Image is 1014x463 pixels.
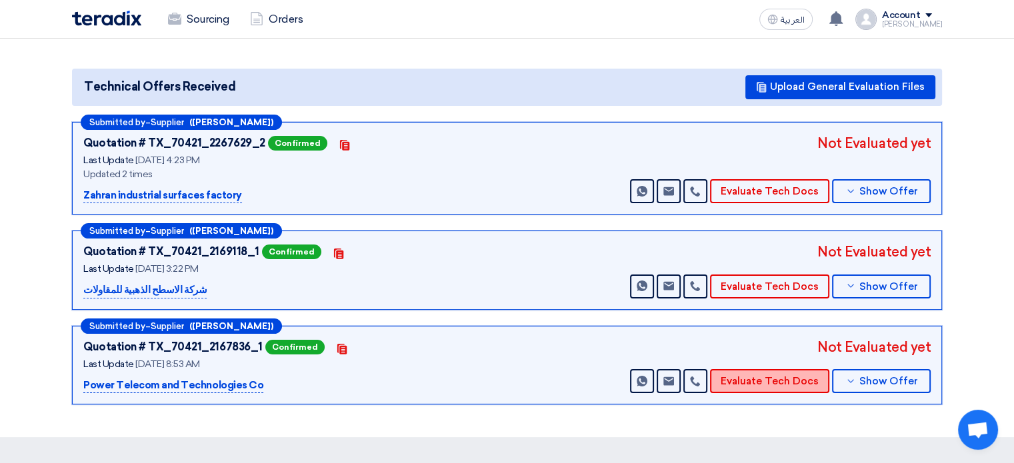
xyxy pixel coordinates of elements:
[268,136,327,151] span: Confirmed
[89,227,145,235] span: Submitted by
[83,244,259,260] div: Quotation # TX_70421_2169118_1
[710,179,829,203] button: Evaluate Tech Docs
[710,274,829,298] button: Evaluate Tech Docs
[832,179,931,203] button: Show Offer
[84,78,235,96] span: Technical Offers Received
[81,223,282,238] div: –
[81,115,282,130] div: –
[157,5,239,34] a: Sourcing
[83,282,207,298] p: شركة الاسطح الذهبية للمقاولات
[135,263,198,274] span: [DATE] 3:22 PM
[882,21,942,28] div: [PERSON_NAME]
[83,188,242,204] p: Zahran industrial surfaces factory
[265,340,325,354] span: Confirmed
[151,322,184,330] span: Supplier
[151,227,184,235] span: Supplier
[882,10,920,21] div: Account
[89,118,145,127] span: Submitted by
[859,376,918,386] span: Show Offer
[83,263,134,274] span: Last Update
[855,9,877,30] img: profile_test.png
[83,135,265,151] div: Quotation # TX_70421_2267629_2
[759,9,813,30] button: العربية
[83,358,134,370] span: Last Update
[189,227,273,235] b: ([PERSON_NAME])
[832,274,931,298] button: Show Offer
[262,244,321,259] span: Confirmed
[81,318,282,334] div: –
[745,75,935,99] button: Upload General Evaluation Files
[151,118,184,127] span: Supplier
[817,133,931,153] div: Not Evaluated yet
[83,167,417,181] div: Updated 2 times
[189,322,273,330] b: ([PERSON_NAME])
[189,118,273,127] b: ([PERSON_NAME])
[83,378,263,394] p: Power Telecom and Technologies Co
[817,242,931,262] div: Not Evaluated yet
[958,410,998,450] div: Open chat
[859,282,918,292] span: Show Offer
[859,187,918,197] span: Show Offer
[817,337,931,357] div: Not Evaluated yet
[83,339,263,355] div: Quotation # TX_70421_2167836_1
[135,155,199,166] span: [DATE] 4:23 PM
[832,369,931,393] button: Show Offer
[89,322,145,330] span: Submitted by
[239,5,313,34] a: Orders
[72,11,141,26] img: Teradix logo
[710,369,829,393] button: Evaluate Tech Docs
[781,15,805,25] span: العربية
[135,358,199,370] span: [DATE] 8:53 AM
[83,155,134,166] span: Last Update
